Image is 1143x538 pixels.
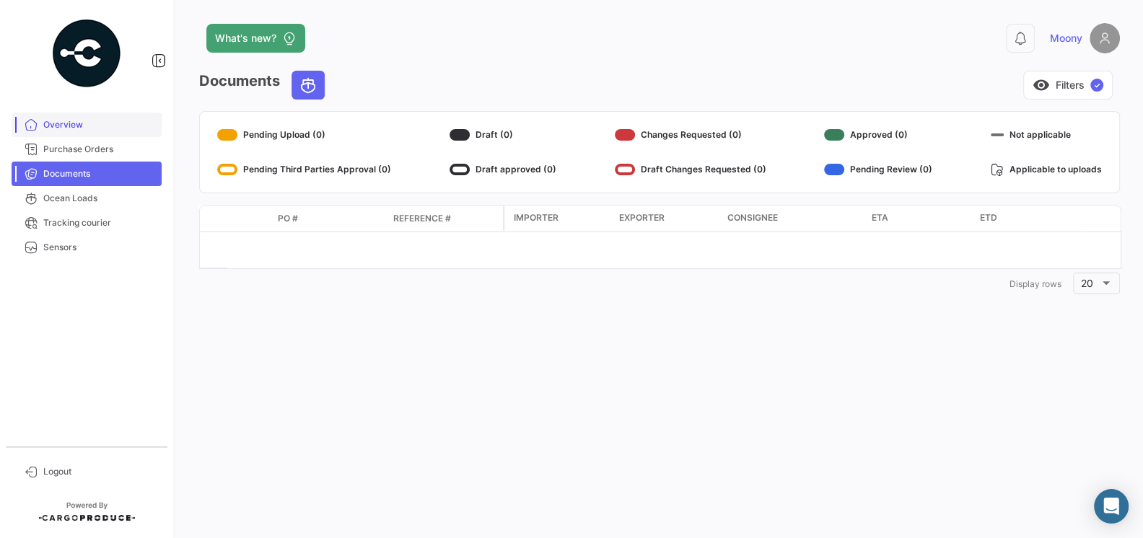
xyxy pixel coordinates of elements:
[43,118,156,131] span: Overview
[1081,277,1093,289] span: 20
[824,123,932,146] div: Approved (0)
[505,206,613,231] datatable-header-cell: Importer
[450,158,556,181] div: Draft approved (0)
[206,24,305,53] button: What's new?
[1010,278,1061,289] span: Display rows
[199,71,329,100] h3: Documents
[217,158,391,181] div: Pending Third Parties Approval (0)
[43,241,156,254] span: Sensors
[387,206,503,231] datatable-header-cell: Reference #
[43,192,156,205] span: Ocean Loads
[613,206,722,231] datatable-header-cell: Exporter
[43,143,156,156] span: Purchase Orders
[974,206,1082,231] datatable-header-cell: ETD
[43,465,156,478] span: Logout
[615,123,766,146] div: Changes Requested (0)
[12,186,162,211] a: Ocean Loads
[514,211,559,224] span: Importer
[980,211,997,224] span: ETD
[991,123,1102,146] div: Not applicable
[722,206,866,231] datatable-header-cell: Consignee
[229,213,272,224] datatable-header-cell: Transport mode
[278,212,298,225] span: PO #
[619,211,665,224] span: Exporter
[215,31,276,45] span: What's new?
[12,137,162,162] a: Purchase Orders
[1023,71,1113,100] button: visibilityFilters✓
[1050,31,1082,45] span: Moony
[1090,23,1120,53] img: placeholder-user.png
[217,123,391,146] div: Pending Upload (0)
[12,235,162,260] a: Sensors
[991,158,1102,181] div: Applicable to uploads
[1033,76,1050,94] span: visibility
[292,71,324,99] button: Ocean
[872,211,888,224] span: ETA
[866,206,974,231] datatable-header-cell: ETA
[43,216,156,229] span: Tracking courier
[51,17,123,89] img: powered-by.png
[12,162,162,186] a: Documents
[393,212,451,225] span: Reference #
[43,167,156,180] span: Documents
[12,113,162,137] a: Overview
[1094,489,1129,524] div: Abrir Intercom Messenger
[1090,79,1103,92] span: ✓
[272,206,387,231] datatable-header-cell: PO #
[615,158,766,181] div: Draft Changes Requested (0)
[824,158,932,181] div: Pending Review (0)
[12,211,162,235] a: Tracking courier
[727,211,778,224] span: Consignee
[450,123,556,146] div: Draft (0)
